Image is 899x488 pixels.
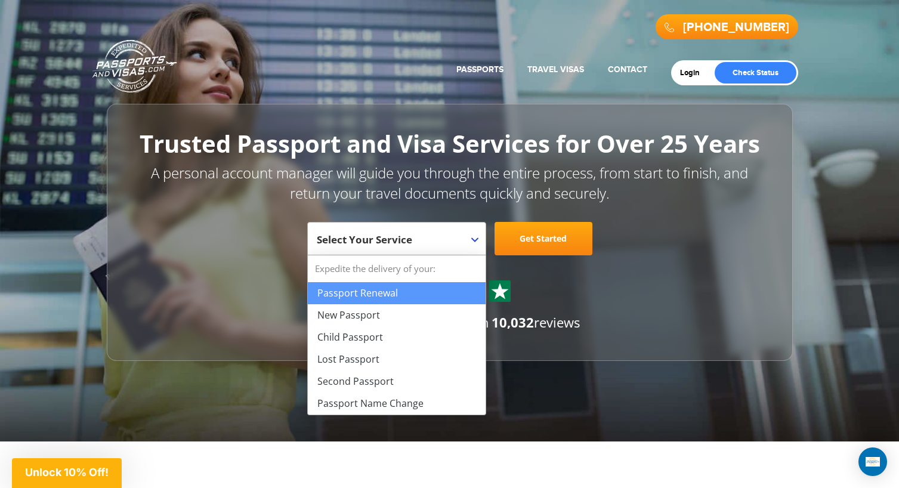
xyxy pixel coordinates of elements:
li: Expedite the delivery of your: [308,255,486,415]
a: [PHONE_NUMBER] [683,20,789,35]
a: Get Started [495,222,592,255]
a: Passports [456,64,503,75]
strong: Expedite the delivery of your: [308,255,486,282]
a: Contact [608,64,647,75]
span: Unlock 10% Off! [25,466,109,478]
li: Second Passport [308,370,486,393]
span: based on [434,313,489,331]
p: A personal account manager will guide you through the entire process, from start to finish, and r... [134,163,766,204]
a: Login [680,68,708,78]
strong: 10,032 [492,313,534,331]
img: Sprite St [491,282,509,300]
li: Passport Name Change [308,393,486,415]
li: Passport Renewal [308,282,486,304]
span: Select Your Service [307,222,486,255]
li: New Passport [308,304,486,326]
a: Check Status [715,62,796,84]
a: Travel Visas [527,64,584,75]
div: Open Intercom Messenger [858,447,887,476]
a: Passports & [DOMAIN_NAME] [92,39,177,93]
span: Select Your Service [317,227,474,260]
span: Select Your Service [317,233,412,246]
li: Child Passport [308,326,486,348]
li: Lost Passport [308,348,486,370]
span: reviews [492,313,580,331]
h1: Trusted Passport and Visa Services for Over 25 Years [134,131,766,157]
div: Unlock 10% Off! [12,458,122,488]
